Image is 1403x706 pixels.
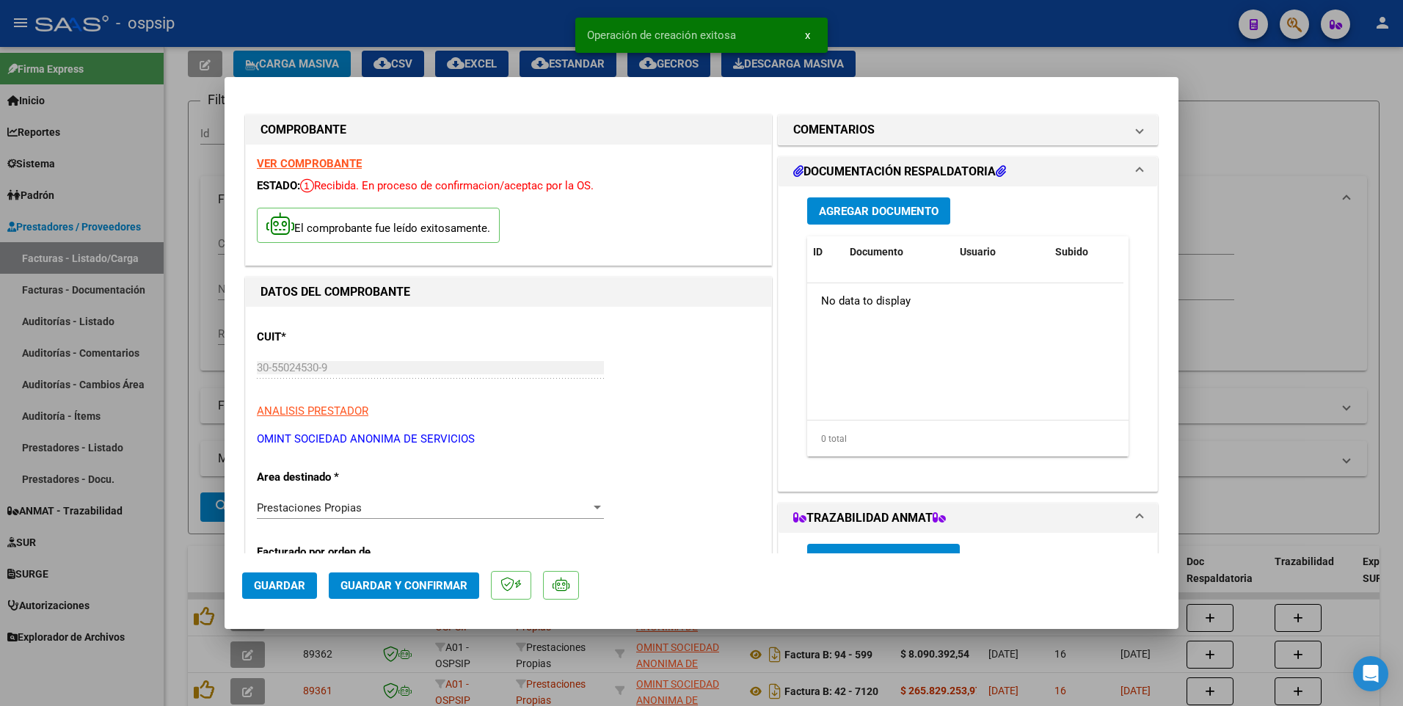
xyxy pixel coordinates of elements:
span: Operación de creación exitosa [587,28,736,43]
div: 0 total [807,421,1129,457]
mat-expansion-panel-header: DOCUMENTACIÓN RESPALDATORIA [779,157,1157,186]
strong: DATOS DEL COMPROBANTE [260,285,410,299]
p: Area destinado * [257,469,408,486]
button: Agregar Documento [807,197,950,225]
button: Guardar [242,572,317,599]
span: Recibida. En proceso de confirmacion/aceptac por la OS. [300,179,594,192]
datatable-header-cell: Documento [844,236,954,268]
div: No data to display [807,283,1123,320]
span: Agregar Trazabilidad [819,551,948,564]
div: DOCUMENTACIÓN RESPALDATORIA [779,186,1157,491]
h1: TRAZABILIDAD ANMAT [793,509,946,527]
mat-expansion-panel-header: TRAZABILIDAD ANMAT [779,503,1157,533]
span: x [805,29,810,42]
button: Guardar y Confirmar [329,572,479,599]
p: CUIT [257,329,408,346]
a: VER COMPROBANTE [257,157,362,170]
strong: COMPROBANTE [260,123,346,137]
datatable-header-cell: Subido [1049,236,1123,268]
button: x [793,22,822,48]
p: El comprobante fue leído exitosamente. [257,208,500,244]
span: Documento [850,246,903,258]
h1: COMENTARIOS [793,121,875,139]
datatable-header-cell: ID [807,236,844,268]
span: Guardar y Confirmar [340,579,467,592]
span: ID [813,246,823,258]
span: Agregar Documento [819,205,939,218]
div: Open Intercom Messenger [1353,656,1388,691]
span: Subido [1055,246,1088,258]
span: Prestaciones Propias [257,501,362,514]
span: ESTADO: [257,179,300,192]
datatable-header-cell: Acción [1123,236,1196,268]
p: Facturado por orden de [257,544,408,561]
h1: DOCUMENTACIÓN RESPALDATORIA [793,163,1006,181]
span: ANALISIS PRESTADOR [257,404,368,418]
p: OMINT SOCIEDAD ANONIMA DE SERVICIOS [257,431,760,448]
span: Guardar [254,579,305,592]
mat-expansion-panel-header: COMENTARIOS [779,115,1157,145]
datatable-header-cell: Usuario [954,236,1049,268]
button: Agregar Trazabilidad [807,544,960,571]
span: Usuario [960,246,996,258]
